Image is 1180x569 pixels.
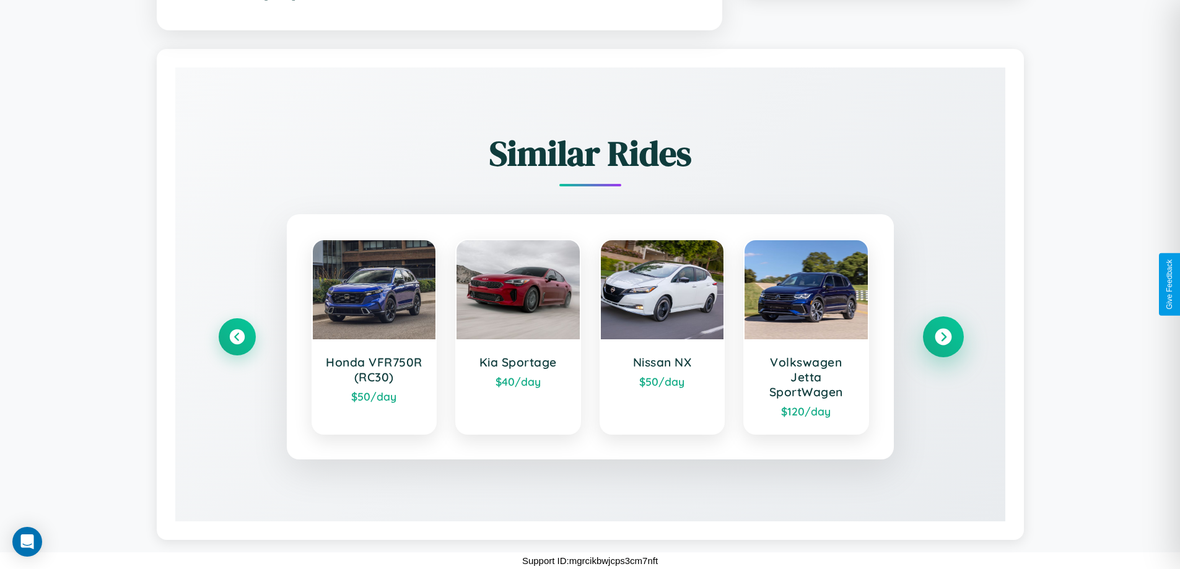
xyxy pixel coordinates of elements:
div: $ 50 /day [325,389,424,403]
h3: Kia Sportage [469,355,567,370]
h3: Volkswagen Jetta SportWagen [757,355,855,399]
a: Nissan NX$50/day [600,239,725,435]
h2: Similar Rides [219,129,962,177]
div: Open Intercom Messenger [12,527,42,557]
h3: Honda VFR750R (RC30) [325,355,424,384]
div: $ 40 /day [469,375,567,388]
p: Support ID: mgrcikbwjcps3cm7nft [522,552,658,569]
div: Give Feedback [1165,259,1174,310]
a: Kia Sportage$40/day [455,239,581,435]
a: Honda VFR750R (RC30)$50/day [312,239,437,435]
div: $ 50 /day [613,375,712,388]
div: $ 120 /day [757,404,855,418]
a: Volkswagen Jetta SportWagen$120/day [743,239,869,435]
h3: Nissan NX [613,355,712,370]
